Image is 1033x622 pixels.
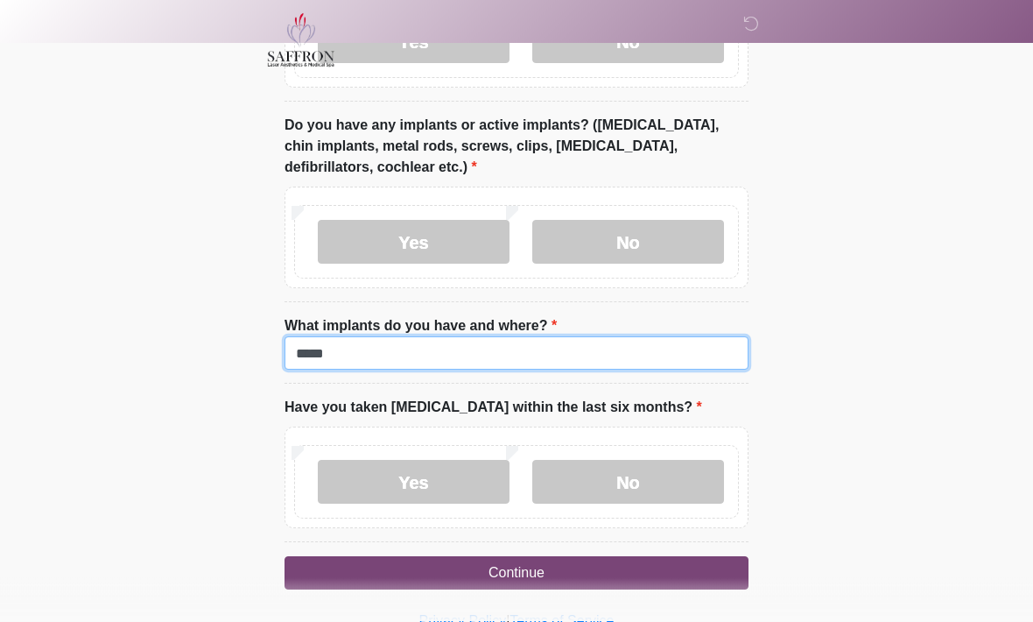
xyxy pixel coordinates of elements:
[285,557,748,590] button: Continue
[318,461,509,505] label: Yes
[532,221,724,265] label: No
[267,13,335,67] img: Saffron Laser Aesthetics and Medical Spa Logo
[285,398,702,419] label: Have you taken [MEDICAL_DATA] within the last six months?
[532,461,724,505] label: No
[285,116,748,179] label: Do you have any implants or active implants? ([MEDICAL_DATA], chin implants, metal rods, screws, ...
[285,316,557,337] label: What implants do you have and where?
[318,221,509,265] label: Yes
